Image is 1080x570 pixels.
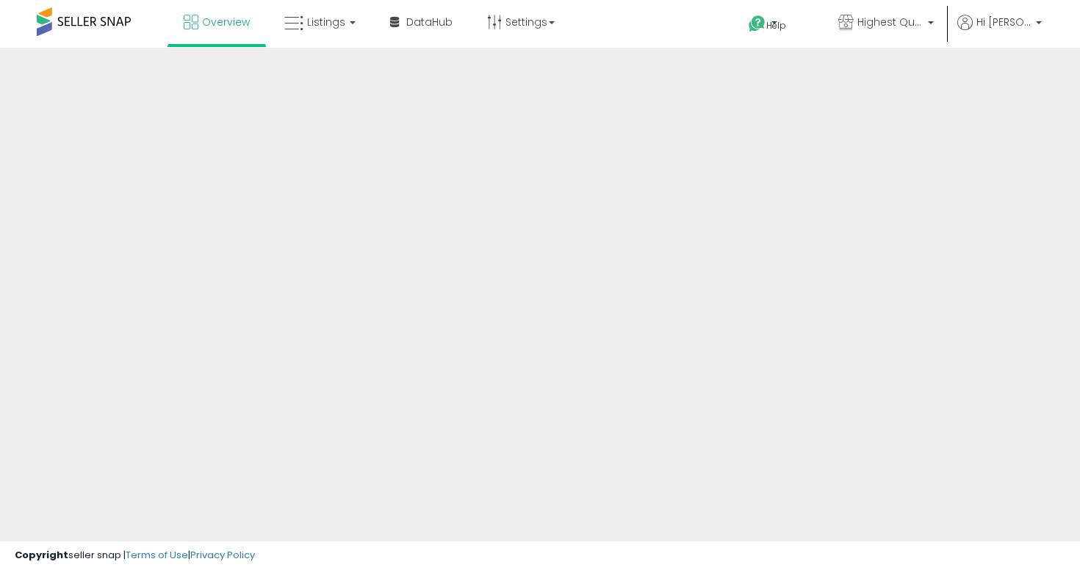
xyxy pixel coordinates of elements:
[307,15,345,29] span: Listings
[737,4,815,48] a: Help
[15,549,255,563] div: seller snap | |
[748,15,766,33] i: Get Help
[766,19,786,32] span: Help
[406,15,453,29] span: DataHub
[202,15,250,29] span: Overview
[15,548,68,562] strong: Copyright
[957,15,1042,48] a: Hi [PERSON_NAME]
[126,548,188,562] a: Terms of Use
[857,15,924,29] span: Highest Quality Products
[190,548,255,562] a: Privacy Policy
[976,15,1032,29] span: Hi [PERSON_NAME]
